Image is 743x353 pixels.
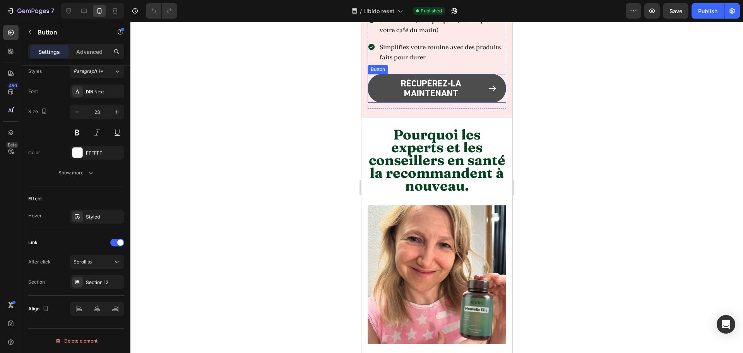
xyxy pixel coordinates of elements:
[3,3,58,19] button: 7
[361,22,512,353] iframe: Design area
[28,107,49,117] div: Size
[51,6,54,15] p: 7
[28,212,42,219] div: Hover
[28,239,38,246] div: Link
[74,68,103,75] span: Paragraph 1*
[38,28,103,37] p: Button
[663,3,688,19] button: Save
[6,106,145,171] h2: Pourquoi les experts et les conseillers en santé la recommandent à nouveau.
[692,3,724,19] button: Publish
[86,150,122,157] div: FFFFFF
[58,169,94,177] div: Show more
[86,214,122,220] div: Styled
[86,88,122,95] div: DIN Next
[86,279,122,286] div: Section 12
[146,3,177,19] div: Undo/Redo
[7,83,19,89] div: 450
[6,142,19,148] div: Beta
[15,57,123,76] p: RÉCUPÉREZ-LA MAINTENANT
[18,20,144,40] p: Simplifiez votre routine avec des produits faits pour durer
[698,7,717,15] div: Publish
[28,279,45,286] div: Section
[70,64,124,78] button: Paragraph 1*
[28,88,38,95] div: Font
[28,149,40,156] div: Color
[70,255,124,269] button: Scroll to
[8,44,25,51] div: Button
[28,258,51,265] div: After click
[38,48,60,56] p: Settings
[360,7,362,15] span: /
[74,259,92,265] span: Scroll to
[76,48,103,56] p: Advanced
[28,335,124,347] button: Delete element
[55,336,98,346] div: Delete element
[28,195,42,202] div: Effect
[717,315,735,334] div: Open Intercom Messenger
[669,8,682,14] span: Save
[28,304,50,314] div: Align
[363,7,394,15] span: Libido reset
[421,7,442,14] span: Published
[6,184,145,322] img: gempages_581179120260481544-54e6ea16-d004-43dd-828e-d336a01d5e1e.png
[28,166,124,180] button: Show more
[6,52,145,81] a: RÉCUPÉREZ-LA MAINTENANT
[28,68,42,75] div: Styles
